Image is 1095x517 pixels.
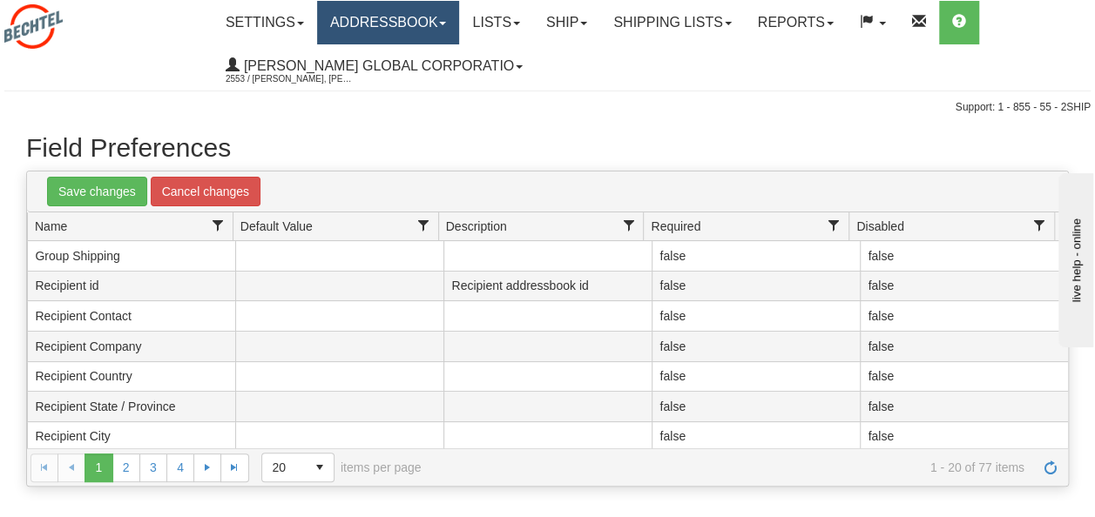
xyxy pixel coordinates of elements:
[261,453,422,482] span: items per page
[745,1,847,44] a: Reports
[446,460,1024,474] span: 1 - 20 of 77 items
[652,392,860,422] td: false
[306,453,334,481] span: select
[1024,211,1054,240] a: Disabled filter column settings
[27,332,235,362] td: Recipient Company
[112,453,140,481] a: 2
[4,4,63,49] img: logo2553.jpg
[443,272,652,302] td: Recipient addressbook id
[27,392,235,422] td: Recipient State / Province
[860,301,1068,332] td: false
[261,453,335,482] span: Page sizes drop down
[652,362,860,393] td: false
[446,218,507,235] span: Description
[220,453,248,481] a: Go to the last page
[860,392,1068,422] td: false
[203,211,233,240] a: Name filter column settings
[13,15,161,28] div: live help - online
[860,272,1068,302] td: false
[459,1,532,44] a: Lists
[860,332,1068,362] td: false
[151,177,260,206] a: Cancel changes
[27,362,235,393] td: Recipient Country
[600,1,744,44] a: Shipping lists
[27,422,235,453] td: Recipient City
[1037,453,1065,481] a: Refresh
[273,459,295,476] span: 20
[613,211,643,240] a: Description filter column settings
[240,218,313,235] span: Default Value
[819,211,848,240] a: Required filter column settings
[84,453,112,481] span: Page 1
[652,272,860,302] td: false
[652,301,860,332] td: false
[35,218,67,235] span: Name
[652,422,860,453] td: false
[240,58,514,73] span: [PERSON_NAME] Global Corporatio
[47,177,147,206] a: Save changes
[651,218,700,235] span: Required
[27,301,235,332] td: Recipient Contact
[856,218,903,235] span: Disabled
[1055,170,1093,347] iframe: chat widget
[860,362,1068,393] td: false
[652,241,860,272] td: false
[317,1,460,44] a: Addressbook
[27,272,235,302] td: Recipient id
[213,1,317,44] a: Settings
[27,241,235,272] td: Group Shipping
[139,453,167,481] a: 3
[27,171,1068,212] div: grid toolbar
[166,453,194,481] a: 4
[860,422,1068,453] td: false
[652,332,860,362] td: false
[409,211,438,240] a: Default Value filter column settings
[4,100,1091,115] div: Support: 1 - 855 - 55 - 2SHIP
[226,70,356,88] span: 2553 / [PERSON_NAME], [PERSON_NAME] [PERSON_NAME]
[26,133,1069,162] h1: Field Preferences
[213,44,536,88] a: [PERSON_NAME] Global Corporatio 2553 / [PERSON_NAME], [PERSON_NAME] [PERSON_NAME]
[860,241,1068,272] td: false
[193,453,221,481] a: Go to the next page
[533,1,600,44] a: Ship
